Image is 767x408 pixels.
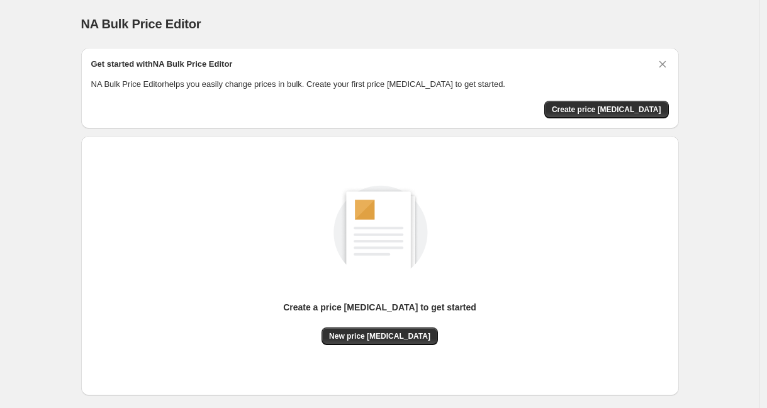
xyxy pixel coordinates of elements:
[283,301,476,314] p: Create a price [MEDICAL_DATA] to get started
[552,105,661,115] span: Create price [MEDICAL_DATA]
[656,58,669,71] button: Dismiss card
[329,331,430,341] span: New price [MEDICAL_DATA]
[544,101,669,118] button: Create price change job
[91,58,233,71] h2: Get started with NA Bulk Price Editor
[91,78,669,91] p: NA Bulk Price Editor helps you easily change prices in bulk. Create your first price [MEDICAL_DAT...
[81,17,201,31] span: NA Bulk Price Editor
[322,327,438,345] button: New price [MEDICAL_DATA]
